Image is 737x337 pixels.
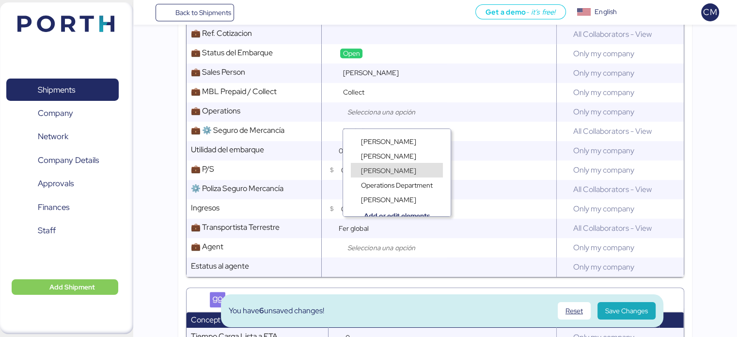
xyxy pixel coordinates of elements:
span: $ [329,165,333,176]
span: ⚙️ Poliza Seguro Mercancía [190,183,283,193]
span: unsaved changes! [264,305,324,316]
span: Only my company [569,161,638,179]
span: All Collaborators - View [569,25,656,43]
span: Approvals [38,177,74,191]
span: 6 [259,305,264,316]
button: $ [326,162,337,178]
input: $ [341,199,556,219]
span: 💼 P/S [190,164,214,174]
span: 💼 Ref. Cotizacion [190,28,251,38]
a: Shipments [6,79,119,101]
span: 💼 MBL Prepaid / Collect [190,86,276,96]
span: All Collaborators - View [569,122,656,140]
input: Selecciona una opción [345,242,447,254]
span: [PERSON_NAME] [343,68,399,77]
span: [PERSON_NAME] [361,166,416,175]
span: 💼 Transportista Terrestre [190,222,279,232]
span: Ingresos [190,203,219,213]
a: Company Details [6,149,119,172]
span: [PERSON_NAME] [361,152,416,160]
span: Open [343,49,360,58]
span: No Aplica [343,127,372,135]
span: 💼 Agent [190,241,223,252]
button: $ [326,201,337,217]
span: 💼 Operations [190,106,240,116]
span: 💼 Status del Embarque [190,48,272,58]
span: Add or edit elements [359,211,435,221]
a: Approvals [6,173,119,195]
span: Add Shipment [49,281,95,293]
span: Only my company [569,258,638,276]
span: Finances [38,200,69,214]
a: Network [6,126,119,148]
div: English [595,7,617,17]
input: Selecciona una opción [345,106,447,118]
span: Only my company [569,239,638,257]
button: Add Shipment [12,279,118,295]
span: Shipments [38,83,75,97]
button: Menu [139,4,156,21]
input: $ [341,160,556,180]
a: Back to Shipments [156,4,235,21]
span: Collect [343,88,364,96]
span: Concept [190,315,220,325]
span: 💼 ⚙️ Seguro de Mercancía [190,125,284,135]
span: Operations Department [361,181,433,190]
span: Utilidad del embarque [190,144,264,155]
span: All Collaborators - View [569,180,656,198]
span: Back to Shipments [175,7,231,18]
button: Save Changes [597,302,656,320]
span: Staff [38,224,56,238]
span: Save Changes [605,305,648,317]
span: [PERSON_NAME] [361,137,416,146]
span: Only my company [569,64,638,82]
span: You have [229,305,259,316]
span: Company [38,106,73,120]
span: Only my company [569,83,638,101]
span: Estatus al agente [190,261,249,271]
span: [PERSON_NAME] [361,195,416,204]
span: Only my company [569,200,638,218]
span: Company Details [38,153,99,167]
span: Only my company [569,142,638,160]
a: Finances [6,196,119,219]
span: Network [38,129,68,144]
a: Company [6,102,119,125]
span: Only my company [569,45,638,63]
span: 💼 Sales Person [190,67,245,77]
span: All Collaborators - View [569,219,656,237]
span: Reset [565,305,583,317]
span: CM [703,6,717,18]
a: Staff [6,220,119,242]
button: Reset [558,302,591,320]
span: $ [329,204,333,215]
span: Only my company [569,103,638,121]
